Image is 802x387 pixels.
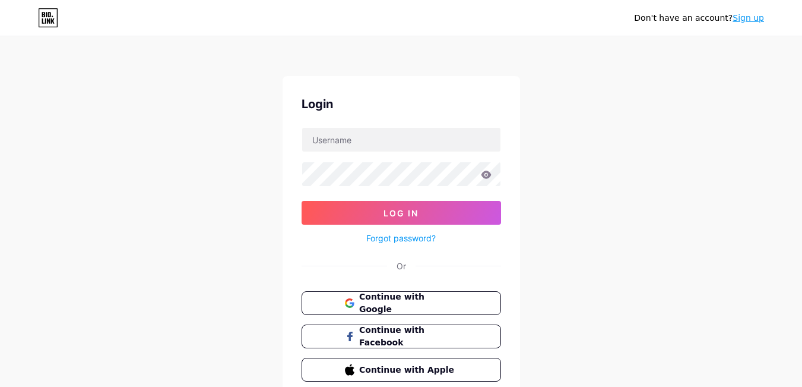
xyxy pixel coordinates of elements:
[302,128,500,152] input: Username
[733,13,764,23] a: Sign up
[359,324,457,349] span: Continue with Facebook
[397,260,406,272] div: Or
[383,208,419,218] span: Log In
[366,232,436,244] a: Forgot password?
[302,291,501,315] button: Continue with Google
[302,201,501,225] button: Log In
[634,12,764,24] div: Don't have an account?
[302,325,501,348] button: Continue with Facebook
[302,358,501,382] button: Continue with Apple
[359,291,457,316] span: Continue with Google
[302,95,501,113] div: Login
[359,364,457,376] span: Continue with Apple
